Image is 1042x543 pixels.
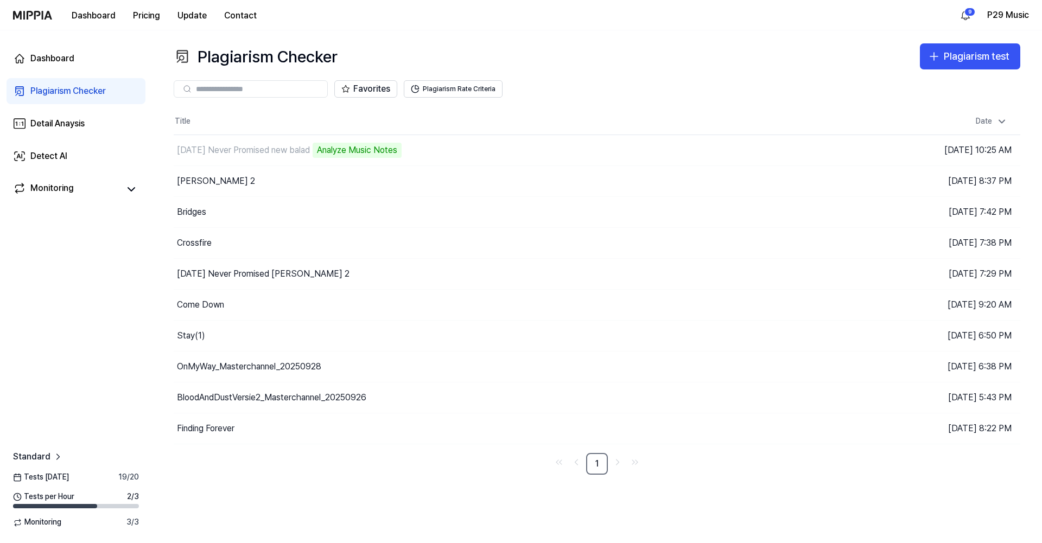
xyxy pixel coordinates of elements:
[809,351,1020,382] td: [DATE] 6:38 PM
[920,43,1020,69] button: Plagiarism test
[627,455,643,470] a: Go to last page
[177,175,255,188] div: [PERSON_NAME] 2
[169,1,215,30] a: Update
[7,143,145,169] a: Detect AI
[177,298,224,311] div: Come Down
[7,111,145,137] a: Detail Anaysis
[126,517,139,528] span: 3 / 3
[404,80,503,98] button: Plagiarism Rate Criteria
[177,144,310,157] div: [DATE] Never Promised new balad
[13,450,63,463] a: Standard
[177,360,321,373] div: OnMyWay_Masterchannel_20250928
[13,11,52,20] img: logo
[809,413,1020,444] td: [DATE] 8:22 PM
[7,78,145,104] a: Plagiarism Checker
[215,5,265,27] button: Contact
[809,227,1020,258] td: [DATE] 7:38 PM
[957,7,974,24] button: 알림9
[964,8,975,16] div: 9
[118,472,139,483] span: 19 / 20
[809,258,1020,289] td: [DATE] 7:29 PM
[551,455,567,470] a: Go to first page
[13,491,74,502] span: Tests per Hour
[174,108,809,135] th: Title
[30,52,74,65] div: Dashboard
[177,206,206,219] div: Bridges
[334,80,397,98] button: Favorites
[169,5,215,27] button: Update
[586,453,608,475] a: 1
[177,422,234,435] div: Finding Forever
[959,9,972,22] img: 알림
[177,237,212,250] div: Crossfire
[569,455,584,470] a: Go to previous page
[809,289,1020,320] td: [DATE] 9:20 AM
[809,320,1020,351] td: [DATE] 6:50 PM
[30,182,74,197] div: Monitoring
[809,382,1020,413] td: [DATE] 5:43 PM
[987,9,1029,22] button: P29 Music
[13,472,69,483] span: Tests [DATE]
[177,329,205,342] div: Stay(1)
[30,150,67,163] div: Detect AI
[177,391,366,404] div: BloodAndDustVersie2_Masterchannel_20250926
[124,5,169,27] button: Pricing
[13,182,119,197] a: Monitoring
[313,143,402,158] div: Analyze Music Notes
[13,450,50,463] span: Standard
[174,43,338,69] div: Plagiarism Checker
[971,113,1012,130] div: Date
[174,453,1020,475] nav: pagination
[809,135,1020,165] td: [DATE] 10:25 AM
[7,46,145,72] a: Dashboard
[944,49,1009,65] div: Plagiarism test
[30,117,85,130] div: Detail Anaysis
[177,267,350,280] div: [DATE] Never Promised [PERSON_NAME] 2
[809,165,1020,196] td: [DATE] 8:37 PM
[63,5,124,27] button: Dashboard
[809,196,1020,227] td: [DATE] 7:42 PM
[30,85,106,98] div: Plagiarism Checker
[13,517,61,528] span: Monitoring
[127,491,139,502] span: 2 / 3
[610,455,625,470] a: Go to next page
